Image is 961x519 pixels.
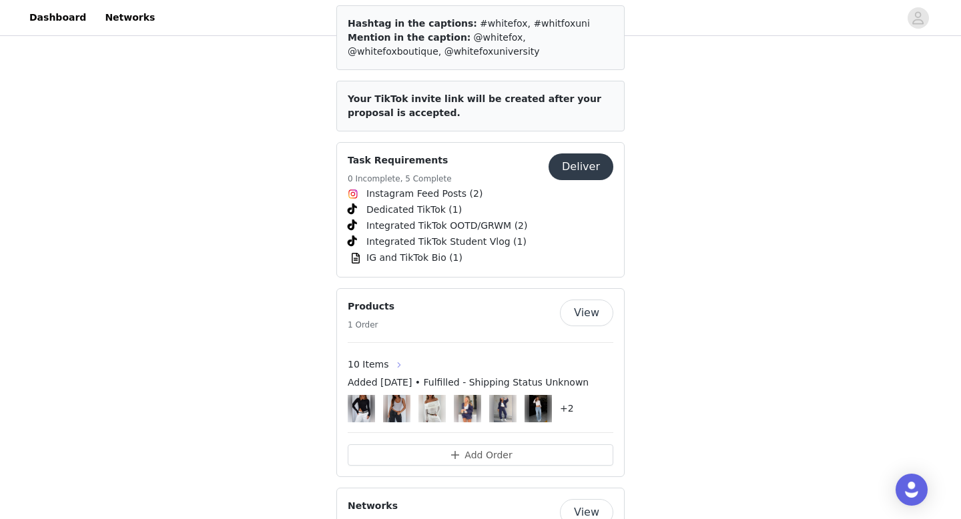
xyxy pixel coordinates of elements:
[896,474,928,506] div: Open Intercom Messenger
[348,376,589,390] span: Added [DATE] • Fulfilled - Shipping Status Unknown
[348,173,452,185] h5: 0 Incomplete, 5 Complete
[366,251,462,265] span: IG and TikTok Bio (1)
[336,142,625,278] div: Task Requirements
[366,187,483,201] span: Instagram Feed Posts (2)
[348,358,388,372] span: 10 Items
[454,392,481,426] img: Image Background Blur
[348,319,394,331] h5: 1 Order
[494,395,512,422] img: Can't Miss It Sweatpants Navy
[348,18,477,29] span: Hashtag in the captions:
[912,7,924,29] div: avatar
[418,392,446,426] img: Image Background Blur
[21,3,94,33] a: Dashboard
[348,32,540,57] span: @whitefox, @whitefoxboutique, @whitefoxuniversity
[423,395,441,422] img: Take The Reigns Long Sleeve Top Off White
[560,300,613,326] button: View
[529,395,547,422] img: Bring The Style Low Rise Wide Leg Jeans Light Blue Wash
[348,93,601,118] span: Your TikTok invite link will be created after your proposal is accepted.
[383,392,410,426] img: Image Background Blur
[366,235,527,249] span: Integrated TikTok Student Vlog (1)
[352,395,370,422] img: Notice Me Long Sleeve Top Black
[348,189,358,199] img: Instagram Icon
[336,288,625,477] div: Products
[525,392,552,426] img: Image Background Blur
[97,3,163,33] a: Networks
[549,153,613,180] button: Deliver
[348,499,398,513] h4: Networks
[348,444,613,466] button: Add Order
[388,395,406,422] img: Mad About Love Tank Top Grey
[348,392,375,426] img: Image Background Blur
[480,18,590,29] span: #whitefox, #whitfoxuni
[489,392,517,426] img: Image Background Blur
[348,32,470,43] span: Mention in the caption:
[348,153,452,167] h4: Task Requirements
[560,402,574,416] h4: +2
[366,203,462,217] span: Dedicated TikTok (1)
[366,219,527,233] span: Integrated TikTok OOTD/GRWM (2)
[348,300,394,314] h4: Products
[458,395,476,422] img: Can't Miss It Boxy Zip Front Hoodie Navy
